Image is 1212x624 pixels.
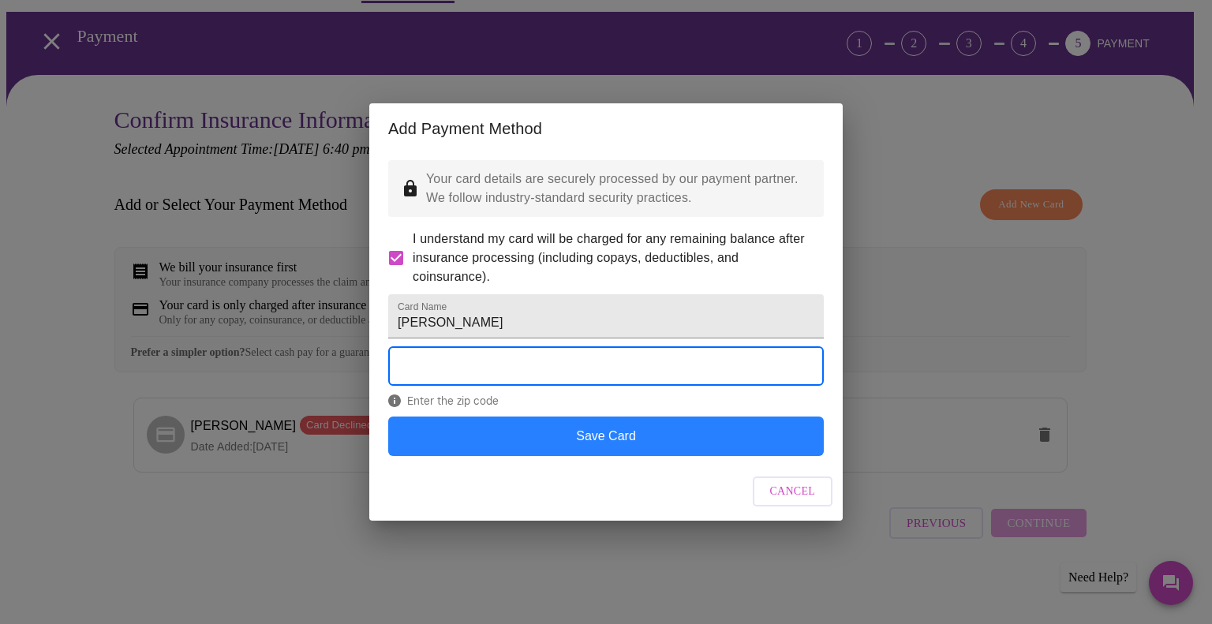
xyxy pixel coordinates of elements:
[770,482,816,502] span: Cancel
[413,230,811,286] span: I understand my card will be charged for any remaining balance after insurance processing (includ...
[426,170,811,207] p: Your card details are securely processed by our payment partner. We follow industry-standard secu...
[389,347,823,385] iframe: Secure Credit Card Form
[388,394,824,407] span: Enter the zip code
[753,476,833,507] button: Cancel
[388,116,824,141] h2: Add Payment Method
[388,417,824,456] button: Save Card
